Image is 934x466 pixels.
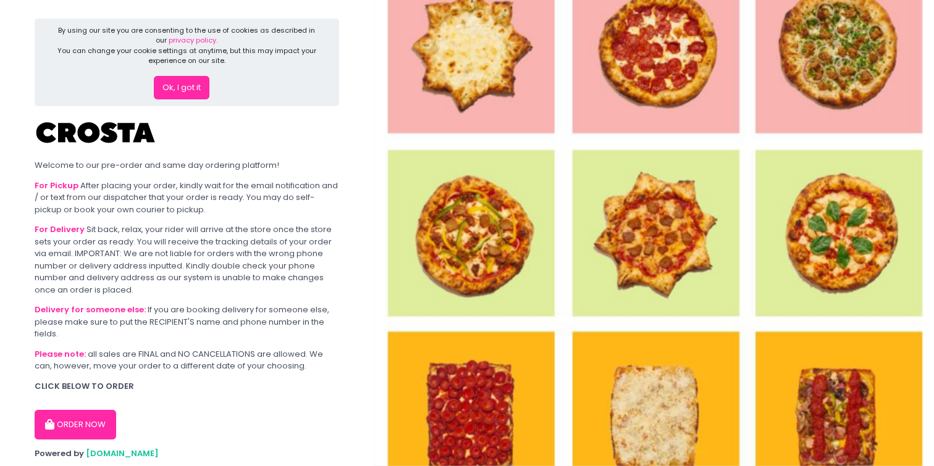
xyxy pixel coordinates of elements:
div: Sit back, relax, your rider will arrive at the store once the store sets your order as ready. You... [35,223,339,296]
a: privacy policy. [169,35,217,45]
div: all sales are FINAL and NO CANCELLATIONS are allowed. We can, however, move your order to a diffe... [35,348,339,372]
b: Delivery for someone else: [35,304,146,315]
div: After placing your order, kindly wait for the email notification and / or text from our dispatche... [35,180,339,216]
img: Crosta Pizzeria [35,114,158,151]
div: If you are booking delivery for someone else, please make sure to put the RECIPIENT'S name and ph... [35,304,339,340]
div: CLICK BELOW TO ORDER [35,380,339,393]
button: ORDER NOW [35,410,116,439]
b: Please note: [35,348,86,360]
a: [DOMAIN_NAME] [86,447,159,459]
div: By using our site you are consenting to the use of cookies as described in our You can change you... [56,25,319,66]
div: Powered by [35,447,339,460]
b: For Pickup [35,180,78,191]
b: For Delivery [35,223,85,235]
div: Welcome to our pre-order and same day ordering platform! [35,159,339,172]
button: Ok, I got it [154,76,209,99]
